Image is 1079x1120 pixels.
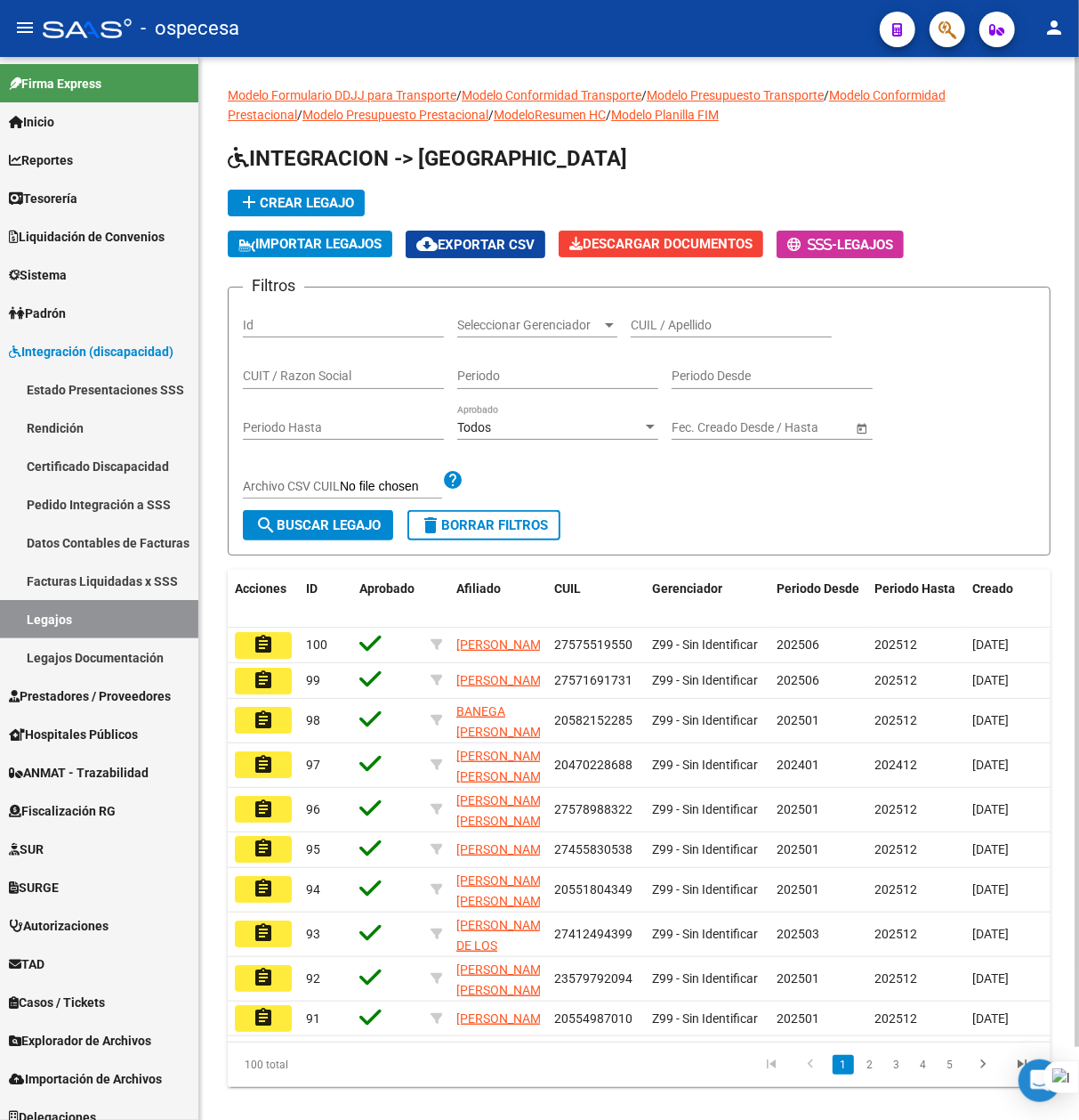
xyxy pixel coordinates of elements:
span: 27571691731 [554,673,632,687]
span: [DATE] [972,802,1009,816]
span: [PERSON_NAME] [456,673,552,687]
span: ID [306,581,318,596]
span: [PERSON_NAME] [PERSON_NAME] [456,873,552,908]
div: Open Intercom Messenger [1019,1059,1061,1102]
span: Importación de Archivos [9,1069,162,1089]
span: [PERSON_NAME] [456,637,552,652]
span: Sistema [9,265,67,285]
span: 27455830538 [554,842,632,856]
span: Z99 - Sin Identificar [652,802,758,816]
span: 27575519550 [554,637,632,652]
span: 92 [306,971,320,986]
span: TAD [9,954,44,974]
button: -Legajos [777,231,904,258]
span: Hospitales Públicos [9,725,138,744]
span: - [787,237,837,253]
input: Fecha inicio [672,420,737,435]
span: [PERSON_NAME] DE LOS MILAGROS [456,918,552,973]
span: [DATE] [972,673,1009,687]
span: [DATE] [972,713,1009,727]
datatable-header-cell: CUIL [547,570,645,629]
span: 202412 [874,758,917,772]
span: Borrar Filtros [420,517,548,533]
span: Todos [457,420,491,434]
span: 202501 [777,842,819,856]
span: 202512 [874,673,917,687]
mat-icon: assignment [253,634,274,655]
span: [PERSON_NAME] [456,1011,552,1026]
mat-icon: assignment [253,670,274,691]
span: [PERSON_NAME] [PERSON_NAME] [456,749,552,783]
span: 202501 [777,802,819,816]
datatable-header-cell: Periodo Hasta [867,570,965,629]
span: 202512 [874,971,917,986]
span: 23579792094 [554,971,632,986]
li: page 5 [937,1050,963,1080]
li: page 1 [830,1050,857,1080]
span: Z99 - Sin Identificar [652,673,758,687]
a: 1 [833,1055,854,1075]
button: Open calendar [852,418,871,437]
span: Archivo CSV CUIL [243,479,340,493]
span: 93 [306,927,320,941]
datatable-header-cell: Periodo Desde [769,570,867,629]
button: Descargar Documentos [559,231,763,257]
span: 20554987010 [554,1011,632,1026]
mat-icon: menu [14,17,36,38]
button: Buscar Legajo [243,510,393,540]
button: Borrar Filtros [407,510,560,540]
datatable-header-cell: Gerenciador [645,570,769,629]
span: Aprobado [359,581,415,596]
mat-icon: cloud_download [416,233,438,255]
span: [DATE] [972,882,1009,897]
span: 202503 [777,927,819,941]
span: 100 [306,637,327,652]
span: [DATE] [972,1011,1009,1026]
span: 27412494399 [554,927,632,941]
span: 202512 [874,1011,917,1026]
span: Z99 - Sin Identificar [652,971,758,986]
span: 94 [306,882,320,897]
span: Z99 - Sin Identificar [652,713,758,727]
div: / / / / / / [228,85,1051,1087]
span: 99 [306,673,320,687]
span: Fiscalización RG [9,801,116,821]
span: 20470228688 [554,758,632,772]
span: Crear Legajo [238,195,354,211]
span: 95 [306,842,320,856]
span: Creado [972,581,1013,596]
span: 202512 [874,802,917,816]
span: Z99 - Sin Identificar [652,637,758,652]
mat-icon: assignment [253,878,274,899]
li: page 4 [910,1050,937,1080]
span: Inicio [9,112,54,132]
li: page 3 [883,1050,910,1080]
mat-icon: assignment [253,967,274,988]
span: Prestadores / Proveedores [9,686,171,706]
span: 20582152285 [554,713,632,727]
a: ModeloResumen HC [494,108,606,122]
mat-icon: assignment [253,922,274,944]
span: 202501 [777,971,819,986]
span: 96 [306,802,320,816]
a: go to previous page [793,1055,827,1075]
a: Modelo Conformidad Transporte [462,88,641,102]
span: Gerenciador [652,581,722,596]
span: 202512 [874,842,917,856]
datatable-header-cell: Creado [965,570,1045,629]
span: Explorador de Archivos [9,1031,151,1051]
span: 202512 [874,713,917,727]
span: Casos / Tickets [9,993,105,1012]
a: 2 [859,1055,881,1075]
a: go to last page [1005,1055,1039,1075]
span: 20551804349 [554,882,632,897]
datatable-header-cell: Aprobado [352,570,423,629]
span: SUR [9,840,44,859]
span: Reportes [9,150,73,170]
span: Exportar CSV [416,237,535,253]
button: IMPORTAR LEGAJOS [228,231,392,257]
span: Acciones [235,581,286,596]
span: Padrón [9,304,66,323]
span: 202401 [777,758,819,772]
span: Integración (discapacidad) [9,342,173,361]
